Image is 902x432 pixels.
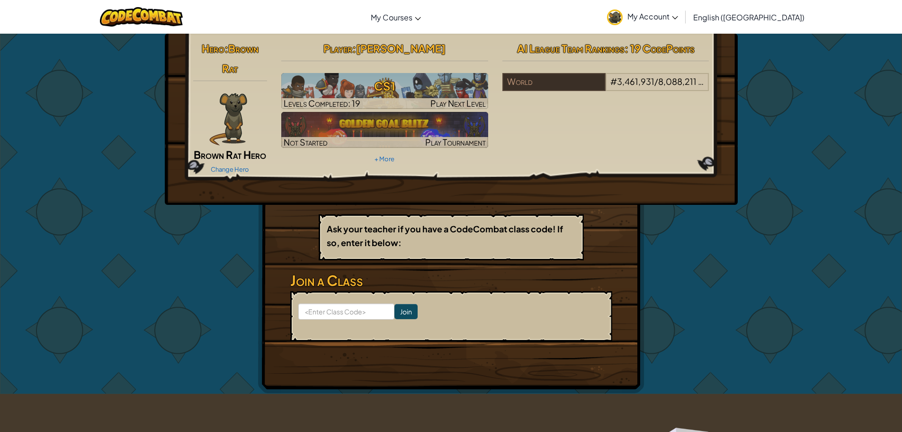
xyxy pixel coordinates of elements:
a: Not StartedPlay Tournament [281,112,488,148]
span: Hero [202,42,224,55]
span: Play Next Level [430,98,486,109]
span: Brown Rat [222,42,259,75]
span: 3,461,931 [617,76,654,87]
span: 8,088,211 [658,76,697,87]
h3: Join a Class [290,270,612,291]
a: World#3,461,931/8,088,211players [502,82,709,93]
span: / [654,76,658,87]
span: : 19 CodePoints [625,42,695,55]
span: : [352,42,356,55]
img: CodeCombat logo [100,7,183,27]
input: Join [394,304,418,319]
a: My Account [602,2,683,32]
span: English ([GEOGRAPHIC_DATA]) [693,12,804,22]
a: + More [375,155,394,163]
span: : [224,42,228,55]
h3: CS1 [281,75,488,97]
span: # [610,76,617,87]
span: Player [323,42,352,55]
div: World [502,73,606,91]
a: English ([GEOGRAPHIC_DATA]) [688,4,809,30]
span: Play Tournament [425,137,486,147]
span: My Account [627,11,678,21]
span: Levels Completed: 19 [284,98,360,109]
img: MAR09-Rat%20Paper%20Doll.png [209,93,247,146]
b: Ask your teacher if you have a CodeCombat class code! If so, enter it below: [327,223,563,248]
img: avatar [607,9,623,25]
span: Brown Rat Hero [194,148,266,161]
a: Play Next Level [281,73,488,109]
input: <Enter Class Code> [298,303,394,320]
span: My Courses [371,12,412,22]
span: Not Started [284,137,328,147]
span: AI League Team Rankings [517,42,625,55]
span: [PERSON_NAME] [356,42,446,55]
a: Change Hero [211,165,249,173]
img: Golden Goal [281,112,488,148]
a: My Courses [366,4,426,30]
img: CS1 [281,73,488,109]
